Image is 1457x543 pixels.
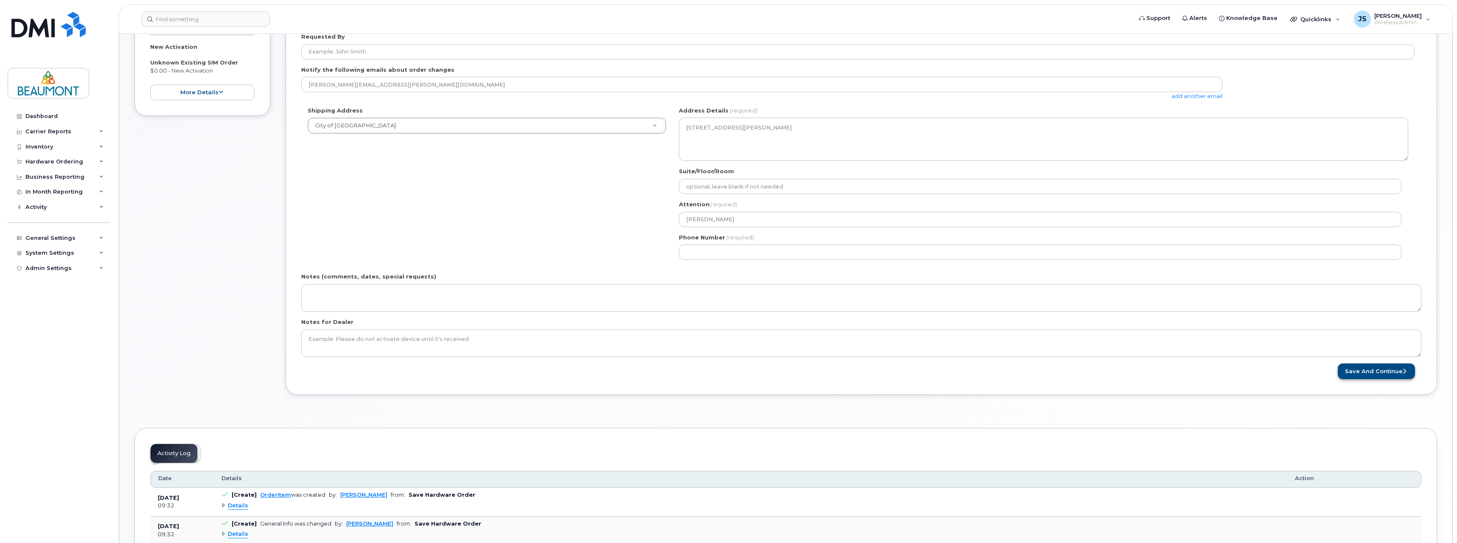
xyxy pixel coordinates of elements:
[315,122,396,129] span: City of Beaumont
[221,475,242,482] span: Details
[679,167,734,175] label: Suite/Floor/Room
[260,492,291,498] a: OrderItem
[150,84,255,100] button: more details
[1213,10,1283,27] a: Knowledge Base
[260,492,325,498] div: was created
[158,475,172,482] span: Date
[260,520,331,527] div: General Info was changed
[301,273,436,281] label: Notes (comments, dates, special requests)
[340,492,387,498] a: [PERSON_NAME]
[308,107,363,115] label: Shipping Address
[1284,11,1346,28] div: Quicklinks
[730,107,757,114] span: (required)
[1189,14,1207,23] span: Alerts
[391,492,405,498] span: from:
[1300,16,1331,23] span: Quicklinks
[301,318,353,326] label: Notes for Dealer
[1287,471,1421,488] th: Action
[158,523,179,529] b: [DATE]
[301,44,1415,59] input: Example: John Smith
[228,502,248,510] span: Details
[679,179,1401,194] input: optional, leave blank if not needed
[158,531,206,538] div: 09:32
[1374,12,1422,19] span: [PERSON_NAME]
[232,492,257,498] b: [Create]
[329,492,337,498] span: by:
[1226,14,1278,23] span: Knowledge Base
[1338,363,1415,379] button: Save and Continue
[158,495,179,501] b: [DATE]
[1171,93,1222,99] a: add another email
[150,59,238,66] strong: Unknown Existing SIM Order
[228,530,248,538] span: Details
[1348,11,1437,28] div: Joey Springer
[346,520,393,527] a: [PERSON_NAME]
[1146,14,1170,23] span: Support
[1176,10,1213,27] a: Alerts
[141,11,270,27] input: Find something...
[308,118,666,133] a: City of [GEOGRAPHIC_DATA]
[679,107,728,115] label: Address Details
[335,520,343,527] span: by:
[232,520,257,527] b: [Create]
[301,66,454,74] label: Notify the following emails about order changes
[679,200,737,208] label: Attention
[397,520,411,527] span: from:
[158,502,206,509] div: 09:32
[150,43,197,50] strong: New Activation
[1358,14,1367,24] span: JS
[415,520,481,527] b: Save Hardware Order
[409,492,475,498] b: Save Hardware Order
[301,77,1222,92] input: Example: john@appleseed.com
[709,201,737,208] span: (required)
[726,234,754,241] span: (required)
[679,234,725,242] label: Phone Number
[1374,19,1422,26] span: Wireless Admin
[1133,10,1176,27] a: Support
[150,43,255,100] div: $0.00 - New Activation
[301,33,345,41] label: Requested By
